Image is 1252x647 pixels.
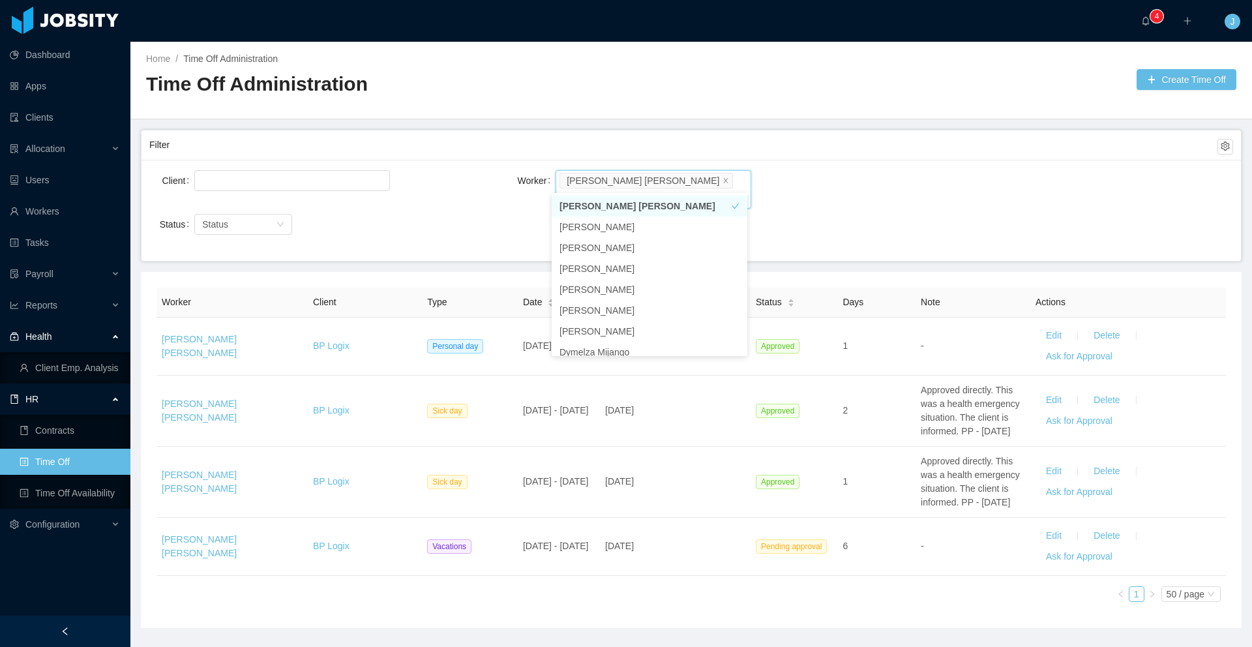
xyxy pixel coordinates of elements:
[732,202,739,210] i: icon: check
[921,385,1020,436] span: Approved directly. This was a health emergency situation. The client is informed. PP - [DATE]
[552,279,747,300] li: [PERSON_NAME]
[1217,139,1233,155] button: icon: setting
[10,520,19,529] i: icon: setting
[313,297,336,307] span: Client
[10,167,120,193] a: icon: robotUsers
[1230,14,1235,29] span: J
[1148,590,1156,598] i: icon: right
[20,449,120,475] a: icon: profileTime Off
[842,297,863,307] span: Days
[756,295,782,309] span: Status
[1036,411,1123,432] button: Ask for Approval
[1167,587,1204,601] div: 50 / page
[10,73,120,99] a: icon: appstoreApps
[10,332,19,341] i: icon: medicine-box
[552,321,747,342] li: [PERSON_NAME]
[25,300,57,310] span: Reports
[756,404,799,418] span: Approved
[523,295,543,309] span: Date
[25,394,38,404] span: HR
[787,297,795,306] div: Sort
[552,196,747,217] li: [PERSON_NAME] [PERSON_NAME]
[605,476,634,487] span: [DATE]
[523,405,589,415] span: [DATE] - [DATE]
[1113,586,1129,602] li: Previous Page
[605,541,634,551] span: [DATE]
[1083,526,1130,547] button: Delete
[559,173,733,188] li: Juan Carlos Muñoz Berru
[149,133,1217,157] div: Filter
[756,539,827,554] span: Pending approval
[732,265,739,273] i: icon: check
[921,297,940,307] span: Note
[427,339,483,354] span: Personal day
[276,220,284,230] i: icon: down
[162,470,237,494] a: [PERSON_NAME] [PERSON_NAME]
[313,340,350,351] a: BP Logix
[756,339,799,354] span: Approved
[723,177,729,185] i: icon: close
[198,173,205,188] input: Client
[1144,586,1160,602] li: Next Page
[10,230,120,256] a: icon: profileTasks
[1036,482,1123,503] button: Ask for Approval
[427,475,467,489] span: Sick day
[162,175,195,186] label: Client
[20,417,120,444] a: icon: bookContracts
[732,244,739,252] i: icon: check
[732,327,739,335] i: icon: check
[552,258,747,279] li: [PERSON_NAME]
[146,53,170,64] a: Home
[427,297,447,307] span: Type
[25,143,65,154] span: Allocation
[732,223,739,231] i: icon: check
[25,269,53,279] span: Payroll
[552,342,747,363] li: Dymelza Mijango
[160,219,195,230] label: Status
[1083,325,1130,346] button: Delete
[313,405,350,415] a: BP Logix
[523,476,589,487] span: [DATE] - [DATE]
[732,307,739,314] i: icon: check
[162,534,237,558] a: [PERSON_NAME] [PERSON_NAME]
[1036,461,1072,482] button: Edit
[1083,390,1130,411] button: Delete
[313,541,350,551] a: BP Logix
[20,355,120,381] a: icon: userClient Emp. Analysis
[921,340,924,351] span: -
[1141,16,1150,25] i: icon: bell
[1036,346,1123,367] button: Ask for Approval
[732,348,739,356] i: icon: check
[567,173,719,188] div: [PERSON_NAME] [PERSON_NAME]
[787,302,794,306] i: icon: caret-down
[523,340,589,351] span: [DATE] - [DATE]
[842,340,848,351] span: 1
[1129,587,1144,601] a: 1
[756,475,799,489] span: Approved
[162,334,237,358] a: [PERSON_NAME] [PERSON_NAME]
[732,286,739,293] i: icon: check
[10,395,19,404] i: icon: book
[183,53,278,64] a: Time Off Administration
[1036,390,1072,411] button: Edit
[10,104,120,130] a: icon: auditClients
[10,42,120,68] a: icon: pie-chartDashboard
[552,237,747,258] li: [PERSON_NAME]
[517,175,556,186] label: Worker
[10,301,19,310] i: icon: line-chart
[1036,526,1072,547] button: Edit
[787,297,794,301] i: icon: caret-up
[559,190,567,206] input: Worker
[175,53,178,64] span: /
[202,219,228,230] span: Status
[552,300,747,321] li: [PERSON_NAME]
[842,476,848,487] span: 1
[523,541,589,551] span: [DATE] - [DATE]
[1207,590,1215,599] i: icon: down
[1183,16,1192,25] i: icon: plus
[1083,461,1130,482] button: Delete
[547,297,555,306] div: Sort
[548,302,555,306] i: icon: caret-down
[25,331,52,342] span: Health
[921,541,924,551] span: -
